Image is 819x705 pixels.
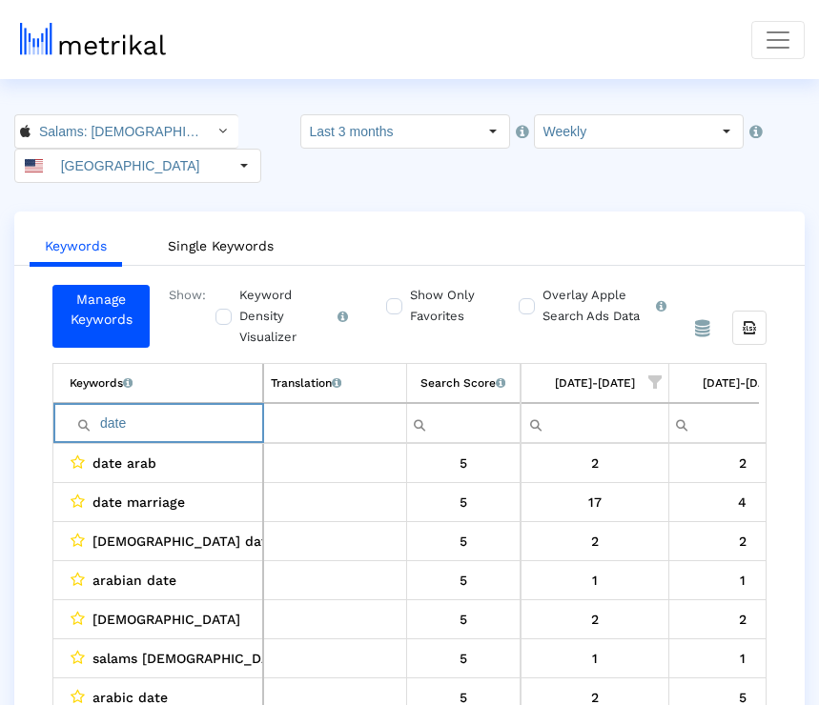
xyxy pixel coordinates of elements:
[30,229,122,267] a: Keywords
[206,115,238,148] div: Select
[150,285,206,348] div: Show:
[92,451,156,475] span: date arab
[92,490,185,514] span: date marriage
[92,568,176,593] span: arabian date
[528,568,662,593] div: 5/31/25
[528,607,662,632] div: 5/31/25
[70,408,262,439] input: Filter cell
[676,490,809,514] div: 6/7/25
[676,607,809,632] div: 6/7/25
[53,403,263,443] td: Filter cell
[522,408,668,439] input: Filter cell
[676,568,809,593] div: 6/7/25
[538,285,666,327] label: Overlay Apple Search Ads Data
[414,451,514,475] div: 5
[732,311,767,345] div: Export all data
[271,371,341,395] div: Translation
[228,150,260,182] div: Select
[414,568,514,593] div: 5
[676,646,809,671] div: 6/7/25
[555,371,635,395] div: [DATE]-[DATE]
[92,529,275,554] span: [DEMOGRAPHIC_DATA] date
[528,529,662,554] div: 5/31/25
[521,403,668,443] td: Filter cell
[414,646,514,671] div: 5
[528,451,662,475] div: 5/31/25
[751,21,805,59] button: Toggle navigation
[521,364,668,403] td: Column 05/25/25-05/31/25
[477,115,509,148] div: Select
[406,364,521,403] td: Column Search Score
[406,403,521,443] td: Filter cell
[648,375,662,389] span: Show filter options for column '05/25/25-05/31/25'
[264,408,406,439] input: Filter cell
[668,364,816,403] td: Column 06/01/25-06/07/25
[528,490,662,514] div: 5/31/25
[528,646,662,671] div: 5/31/25
[153,229,289,264] a: Single Keywords
[414,529,514,554] div: 5
[405,285,481,327] label: Show Only Favorites
[414,490,514,514] div: 5
[414,607,514,632] div: 5
[20,23,166,55] img: metrical-logo-light.png
[263,403,406,443] td: Filter cell
[92,607,240,632] span: [DEMOGRAPHIC_DATA]
[676,529,809,554] div: 6/7/25
[703,371,783,395] div: [DATE]-[DATE]
[668,403,816,443] td: Filter cell
[669,408,816,439] input: Filter cell
[53,364,263,403] td: Column Keyword
[263,364,406,403] td: Column Translation
[52,285,150,348] a: Manage Keywords
[676,451,809,475] div: 6/7/25
[70,371,133,395] div: Keywords
[407,408,521,439] input: Filter cell
[235,285,348,348] label: Keyword Density Visualizer
[92,646,324,671] span: salams [DEMOGRAPHIC_DATA] date
[420,371,505,395] div: Search Score
[710,115,743,148] div: Select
